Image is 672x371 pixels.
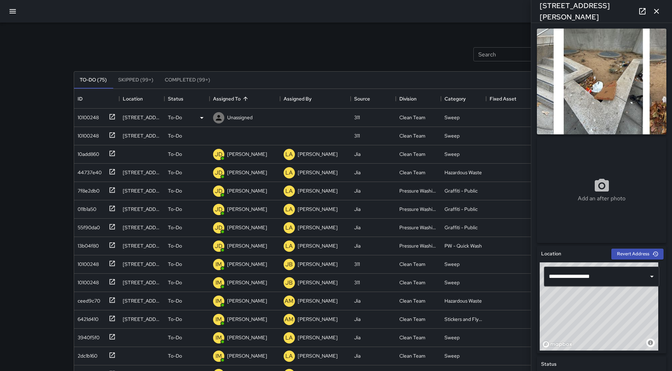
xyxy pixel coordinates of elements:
div: ID [74,89,119,109]
button: Sort [241,94,250,104]
p: [PERSON_NAME] [298,224,338,231]
p: To-Do [168,206,182,213]
p: JD [215,150,223,159]
p: [PERSON_NAME] [298,151,338,158]
div: Status [168,89,183,109]
p: LA [285,352,293,360]
div: Sweep [444,261,460,268]
div: 6421d410 [75,313,98,323]
div: Clean Team [399,316,425,323]
button: Completed (99+) [159,72,216,89]
p: To-Do [168,242,182,249]
p: To-Do [168,224,182,231]
p: [PERSON_NAME] [227,297,267,304]
p: [PERSON_NAME] [298,352,338,359]
p: To-Do [168,279,182,286]
div: Clean Team [399,151,425,158]
p: [PERSON_NAME] [298,206,338,213]
div: 625 Turk Street [123,297,161,304]
div: 2 Hyde Street [123,242,161,249]
div: 311 [354,114,360,121]
p: [PERSON_NAME] [227,224,267,231]
div: 3940f5f0 [75,331,99,341]
p: [PERSON_NAME] [227,151,267,158]
div: 101 Hayes Street [123,224,161,231]
p: To-Do [168,169,182,176]
p: To-Do [168,297,182,304]
div: Clean Team [399,169,425,176]
div: Jia [354,352,361,359]
div: Jia [354,169,361,176]
p: IM [216,352,222,360]
div: Clean Team [399,261,425,268]
p: LA [285,334,293,342]
div: 1540 Market Street [123,206,161,213]
p: To-Do [168,187,182,194]
p: [PERSON_NAME] [298,169,338,176]
p: To-Do [168,151,182,158]
p: [PERSON_NAME] [298,279,338,286]
div: 2dc1b160 [75,349,97,359]
div: Pressure Washing [399,242,437,249]
p: [PERSON_NAME] [227,187,267,194]
p: [PERSON_NAME] [227,242,267,249]
div: ceed9c70 [75,294,100,304]
div: Jia [354,297,361,304]
p: LA [285,187,293,195]
div: 244 Linden Street [123,169,161,176]
button: Skipped (99+) [113,72,159,89]
div: 60 Hickory Street [123,187,161,194]
div: Location [123,89,143,109]
div: 501 Van Ness Avenue [123,279,161,286]
div: PW - Quick Wash [444,242,482,249]
p: [PERSON_NAME] [227,169,267,176]
p: [PERSON_NAME] [298,316,338,323]
p: [PERSON_NAME] [298,334,338,341]
p: [PERSON_NAME] [298,297,338,304]
p: IM [216,334,222,342]
div: Sweep [444,279,460,286]
div: Jia [354,151,361,158]
div: Pressure Washing [399,206,437,213]
div: Sweep [444,334,460,341]
div: 400 Van Ness Avenue [123,114,161,121]
p: IM [216,315,222,324]
div: Clean Team [399,279,425,286]
div: 636 Van Ness Avenue [123,316,161,323]
p: LA [285,205,293,214]
p: [PERSON_NAME] [227,279,267,286]
div: 10100248 [75,111,99,121]
div: Pressure Washing [399,187,437,194]
div: 311 [354,279,360,286]
p: LA [285,224,293,232]
div: Jia [354,187,361,194]
p: AM [285,315,293,324]
div: Fixed Asset [490,89,516,109]
div: Division [399,89,417,109]
p: [PERSON_NAME] [227,352,267,359]
div: Fixed Asset [486,89,531,109]
div: Graffiti - Public [444,206,478,213]
div: 10add860 [75,148,99,158]
div: Sweep [444,132,460,139]
p: JD [215,205,223,214]
p: [PERSON_NAME] [227,261,267,268]
div: Assigned To [210,89,280,109]
p: JD [215,169,223,177]
div: Stickers and Flyers [444,316,483,323]
div: Division [396,89,441,109]
p: Unassigned [227,114,253,121]
p: JB [285,260,293,269]
p: JD [215,242,223,250]
div: 44737e40 [75,166,102,176]
p: IM [216,297,222,305]
div: Hazardous Waste [444,297,482,304]
div: Sweep [444,114,460,121]
div: Hazardous Waste [444,169,482,176]
div: ID [78,89,83,109]
p: [PERSON_NAME] [298,187,338,194]
div: 7f8e2db0 [75,184,99,194]
p: To-Do [168,261,182,268]
div: Jia [354,316,361,323]
p: [PERSON_NAME] [298,261,338,268]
